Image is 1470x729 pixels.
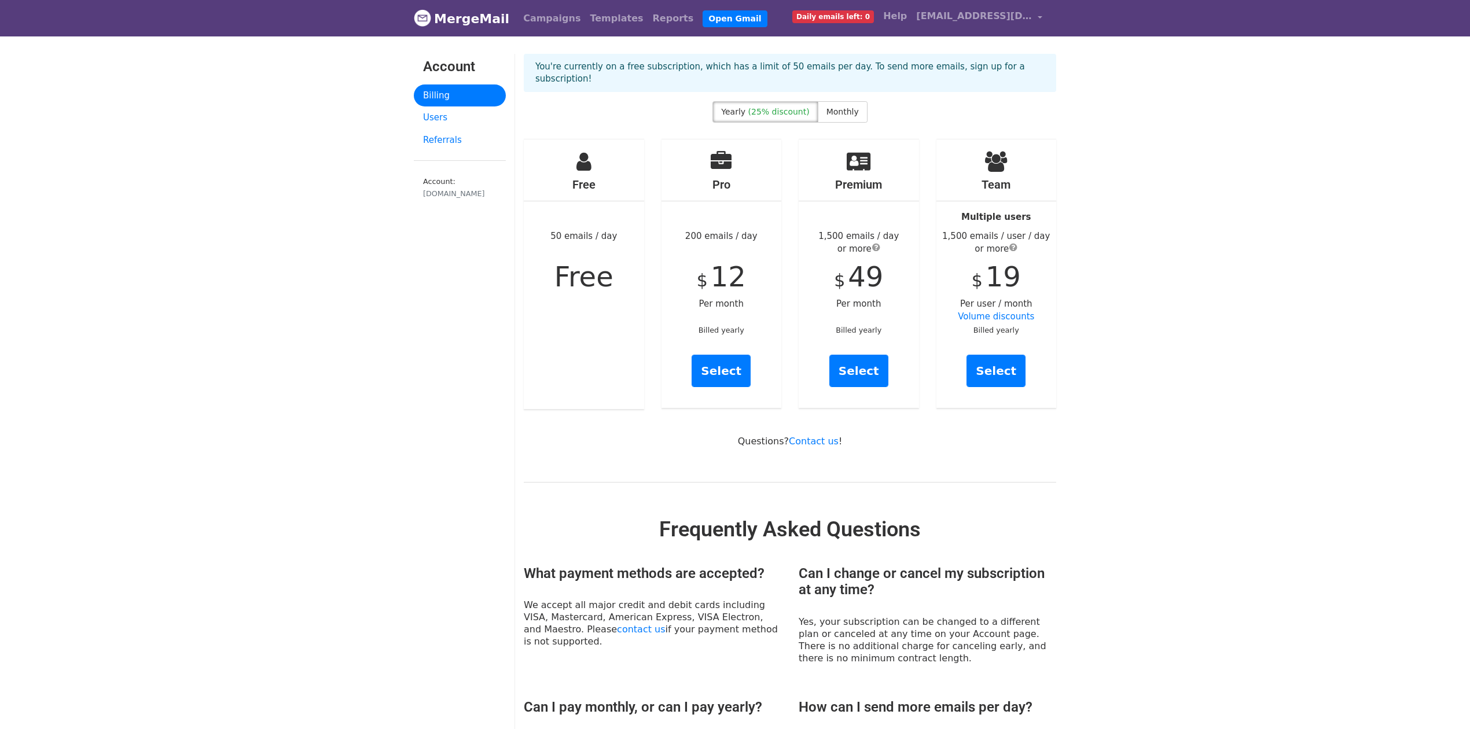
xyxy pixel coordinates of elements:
span: Monthly [826,107,859,116]
span: 19 [986,260,1021,293]
span: (25% discount) [748,107,810,116]
h3: Can I pay monthly, or can I pay yearly? [524,699,781,716]
a: [EMAIL_ADDRESS][DOMAIN_NAME] [912,5,1047,32]
div: Per user / month [936,139,1057,408]
div: 50 emails / day [524,139,644,409]
a: Help [879,5,912,28]
div: [DOMAIN_NAME] [423,188,497,199]
a: Select [966,355,1026,387]
small: Billed yearly [973,326,1019,334]
span: 12 [711,260,746,293]
a: Billing [414,84,506,107]
h4: Team [936,178,1057,192]
a: Daily emails left: 0 [788,5,879,28]
a: Select [829,355,888,387]
a: Contact us [789,436,839,447]
p: Questions? ! [524,435,1056,447]
a: contact us [617,624,665,635]
span: Daily emails left: 0 [792,10,874,23]
a: Referrals [414,129,506,152]
h3: What payment methods are accepted? [524,565,781,582]
span: 49 [848,260,883,293]
small: Account: [423,177,497,199]
a: Volume discounts [958,311,1034,322]
span: Yearly [721,107,745,116]
a: Users [414,106,506,129]
a: Campaigns [519,7,585,30]
h4: Premium [799,178,919,192]
strong: Multiple users [961,212,1031,222]
h4: Free [524,178,644,192]
h3: Can I change or cancel my subscription at any time? [799,565,1056,599]
h3: Account [423,58,497,75]
div: 200 emails / day Per month [661,139,782,408]
p: Yes, your subscription can be changed to a different plan or canceled at any time on your Account... [799,616,1056,664]
span: Free [554,260,613,293]
a: Open Gmail [703,10,767,27]
h3: How can I send more emails per day? [799,699,1056,716]
a: MergeMail [414,6,509,31]
span: $ [697,270,708,290]
p: We accept all major credit and debit cards including VISA, Mastercard, American Express, VISA Ele... [524,599,781,647]
div: 1,500 emails / user / day or more [936,230,1057,256]
h2: Frequently Asked Questions [524,517,1056,542]
span: $ [834,270,845,290]
span: [EMAIL_ADDRESS][DOMAIN_NAME] [916,9,1032,23]
small: Billed yearly [699,326,744,334]
span: $ [972,270,983,290]
div: 1,500 emails / day or more [799,230,919,256]
a: Templates [585,7,648,30]
h4: Pro [661,178,782,192]
a: Reports [648,7,699,30]
img: MergeMail logo [414,9,431,27]
small: Billed yearly [836,326,881,334]
div: Per month [799,139,919,408]
p: You're currently on a free subscription, which has a limit of 50 emails per day. To send more ema... [535,61,1045,85]
a: Select [692,355,751,387]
